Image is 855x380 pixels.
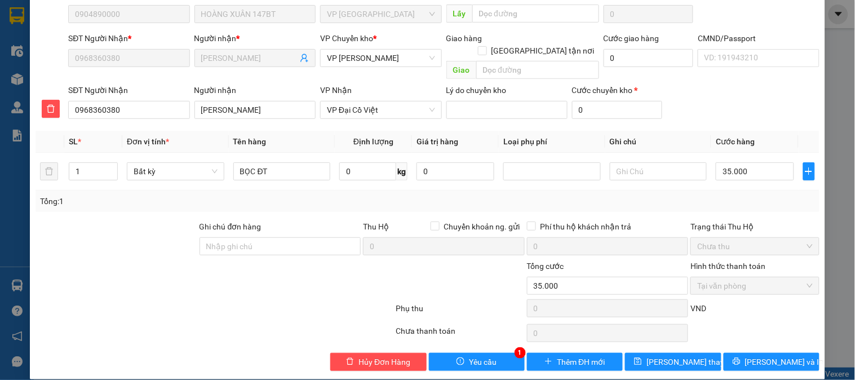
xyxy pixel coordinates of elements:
[610,162,707,180] input: Ghi Chú
[557,356,605,368] span: Thêm ĐH mới
[440,220,525,233] span: Chuyển khoản ng. gửi
[457,357,464,366] span: exclamation-circle
[698,32,819,45] div: CMND/Passport
[604,34,659,43] label: Cước giao hàng
[733,357,741,366] span: printer
[320,34,373,43] span: VP Chuyển kho
[194,32,316,45] div: Người nhận
[572,84,662,96] div: Cước chuyển kho
[417,137,458,146] span: Giá trị hàng
[395,302,525,322] div: Phụ thu
[499,131,605,153] th: Loại phụ phí
[803,162,815,180] button: plus
[604,49,694,67] input: Cước giao hàng
[358,356,410,368] span: Hủy Đơn Hàng
[346,357,354,366] span: delete
[233,137,267,146] span: Tên hàng
[527,262,564,271] span: Tổng cước
[446,84,568,96] div: Lý do chuyển kho
[690,304,706,313] span: VND
[544,357,552,366] span: plus
[327,50,435,67] span: VP Hoàng Gia
[127,137,169,146] span: Đơn vị tính
[330,353,426,371] button: deleteHủy Đơn Hàng
[472,5,599,23] input: Dọc đường
[690,262,765,271] label: Hình thức thanh toán
[200,222,262,231] label: Ghi chú đơn hàng
[745,356,824,368] span: [PERSON_NAME] và In
[527,353,623,371] button: plusThêm ĐH mới
[320,84,441,96] div: VP Nhận
[42,100,60,118] button: delete
[536,220,636,233] span: Phí thu hộ khách nhận trả
[469,356,497,368] span: Yêu cầu
[396,162,407,180] span: kg
[697,277,812,294] span: Tại văn phòng
[353,137,393,146] span: Định lượng
[446,34,482,43] span: Giao hàng
[690,220,819,233] div: Trạng thái Thu Hộ
[233,162,331,180] input: VD: Bàn, Ghế
[327,6,435,23] span: VP Bình Thuận
[134,163,218,180] span: Bất kỳ
[327,101,435,118] span: VP Đại Cồ Việt
[40,162,58,180] button: delete
[363,222,389,231] span: Thu Hộ
[40,195,331,207] div: Tổng: 1
[625,353,721,371] button: save[PERSON_NAME] thay đổi
[476,61,599,79] input: Dọc đường
[697,238,812,255] span: Chưa thu
[200,237,361,255] input: Ghi chú đơn hàng
[804,167,814,176] span: plus
[429,353,525,371] button: exclamation-circleYêu cầu
[646,356,737,368] span: [PERSON_NAME] thay đổi
[724,353,819,371] button: printer[PERSON_NAME] và In
[446,5,472,23] span: Lấy
[716,137,755,146] span: Cước hàng
[634,357,642,366] span: save
[69,137,78,146] span: SL
[605,131,712,153] th: Ghi chú
[446,61,476,79] span: Giao
[68,84,189,96] div: SĐT Người Nhận
[487,45,599,57] span: [GEOGRAPHIC_DATA] tận nơi
[515,347,526,359] div: 1
[42,104,59,113] span: delete
[300,54,309,63] span: user-add
[395,325,525,344] div: Chưa thanh toán
[68,32,189,45] div: SĐT Người Nhận
[604,5,694,23] input: Cước lấy hàng
[194,84,316,96] div: Người nhận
